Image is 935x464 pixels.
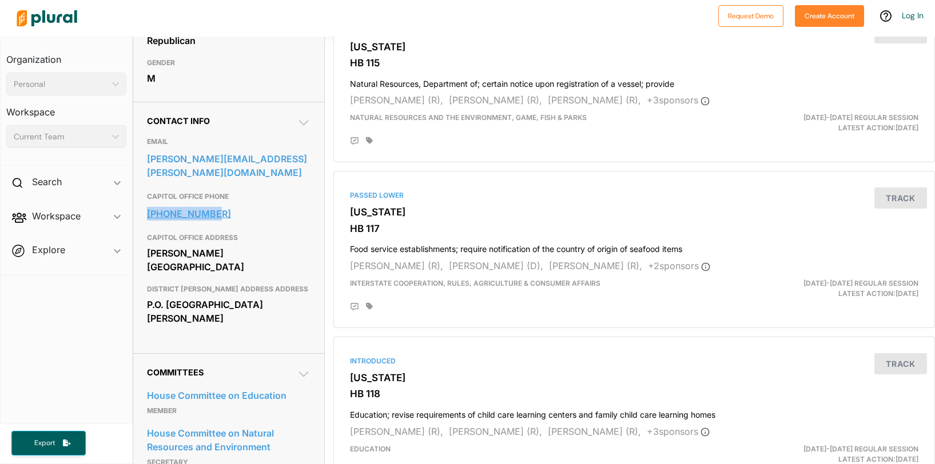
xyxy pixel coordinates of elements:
[647,426,710,437] span: + 3 sponsor s
[350,388,918,399] h3: HB 118
[718,5,783,27] button: Request Demo
[147,32,311,49] div: Republican
[350,302,359,311] div: Add Position Statement
[26,438,63,448] span: Export
[147,70,311,87] div: M
[350,356,918,366] div: Introduced
[14,78,108,90] div: Personal
[795,9,864,21] a: Create Account
[803,279,918,287] span: [DATE]-[DATE] Regular Session
[350,372,918,383] h3: [US_STATE]
[874,353,927,374] button: Track
[549,260,642,271] span: [PERSON_NAME] (R),
[147,425,311,455] a: House Committee on Natural Resources and Environment
[32,175,62,188] h2: Search
[718,9,783,21] a: Request Demo
[350,279,600,287] span: Interstate Cooperation, Rules, Agriculture & Consumer Affairs
[147,56,311,70] h3: GENDER
[350,74,918,89] h4: Natural Resources, Department of; certain notice upon registration of a vessel; provide
[147,296,311,327] div: P.O. [GEOGRAPHIC_DATA][PERSON_NAME]
[147,231,311,245] h3: CAPITOL OFFICE ADDRESS
[366,137,373,145] div: Add tags
[350,223,918,234] h3: HB 117
[350,41,918,53] h3: [US_STATE]
[647,94,710,106] span: + 3 sponsor s
[732,278,927,299] div: Latest Action: [DATE]
[803,113,918,122] span: [DATE]-[DATE] Regular Session
[350,57,918,69] h3: HB 115
[648,260,710,271] span: + 2 sponsor s
[147,150,311,181] a: [PERSON_NAME][EMAIL_ADDRESS][PERSON_NAME][DOMAIN_NAME]
[350,239,918,254] h4: Food service establishments; require notification of the country of origin of seafood items
[350,94,443,106] span: [PERSON_NAME] (R),
[732,113,927,133] div: Latest Action: [DATE]
[14,131,108,143] div: Current Team
[449,260,543,271] span: [PERSON_NAME] (D),
[147,245,311,275] div: [PERSON_NAME][GEOGRAPHIC_DATA]
[350,405,918,420] h4: Education; revise requirements of child care learning centers and family child care learning homes
[6,43,126,68] h3: Organization
[449,94,542,106] span: [PERSON_NAME] (R),
[350,445,391,453] span: Education
[147,190,311,203] h3: CAPITOL OFFICE PHONE
[874,187,927,209] button: Track
[147,116,210,126] span: Contact Info
[147,205,311,222] a: [PHONE_NUMBER]
[147,404,311,418] p: Member
[350,206,918,218] h3: [US_STATE]
[350,426,443,437] span: [PERSON_NAME] (R),
[803,445,918,453] span: [DATE]-[DATE] Regular Session
[350,137,359,146] div: Add Position Statement
[548,426,641,437] span: [PERSON_NAME] (R),
[795,5,864,27] button: Create Account
[366,302,373,310] div: Add tags
[350,260,443,271] span: [PERSON_NAME] (R),
[350,113,587,122] span: Natural Resources and the Environment, Game, Fish & Parks
[548,94,641,106] span: [PERSON_NAME] (R),
[902,10,924,21] a: Log In
[147,387,311,404] a: House Committee on Education
[449,426,542,437] span: [PERSON_NAME] (R),
[147,135,311,149] h3: EMAIL
[147,282,311,296] h3: DISTRICT [PERSON_NAME] ADDRESS ADDRESS
[6,95,126,121] h3: Workspace
[147,367,204,377] span: Committees
[11,431,86,455] button: Export
[350,190,918,201] div: Passed Lower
